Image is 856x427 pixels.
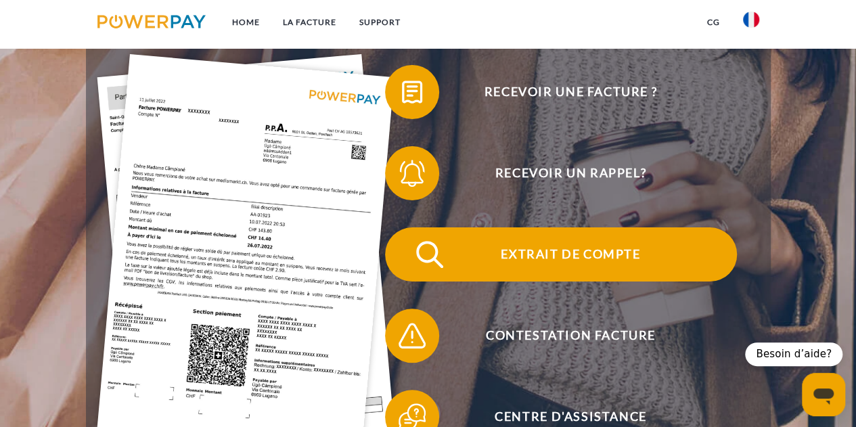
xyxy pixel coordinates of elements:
button: Contestation Facture [385,309,737,363]
img: fr [743,12,759,28]
img: qb_search.svg [413,238,447,271]
button: Extrait de compte [385,227,737,282]
img: logo-powerpay.svg [97,15,206,28]
img: qb_warning.svg [395,319,429,353]
a: LA FACTURE [271,10,347,35]
span: Extrait de compte [405,227,736,282]
img: qb_bill.svg [395,75,429,109]
a: CG [696,10,731,35]
a: Support [347,10,411,35]
span: Contestation Facture [405,309,736,363]
span: Recevoir un rappel? [405,146,736,200]
iframe: Bouton de lancement de la fenêtre de messagerie, conversation en cours [802,373,845,416]
a: Home [220,10,271,35]
button: Recevoir un rappel? [385,146,737,200]
div: Besoin d’aide? [745,342,842,366]
button: Recevoir une facture ? [385,65,737,119]
img: qb_bell.svg [395,156,429,190]
span: Recevoir une facture ? [405,65,736,119]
